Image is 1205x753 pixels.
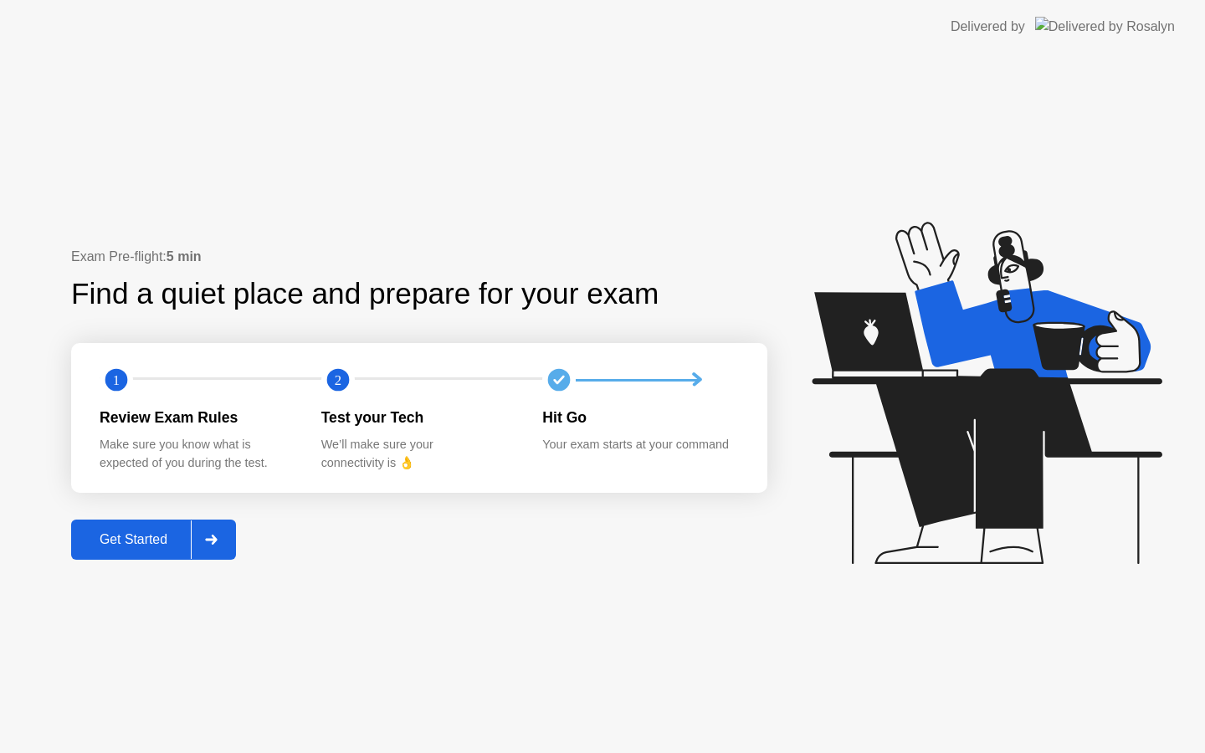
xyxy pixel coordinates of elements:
[71,520,236,560] button: Get Started
[321,407,516,428] div: Test your Tech
[100,407,295,428] div: Review Exam Rules
[100,436,295,472] div: Make sure you know what is expected of you during the test.
[542,436,737,454] div: Your exam starts at your command
[76,532,191,547] div: Get Started
[335,372,341,388] text: 2
[1035,17,1175,36] img: Delivered by Rosalyn
[71,247,767,267] div: Exam Pre-flight:
[321,436,516,472] div: We’ll make sure your connectivity is 👌
[167,249,202,264] b: 5 min
[951,17,1025,37] div: Delivered by
[113,372,120,388] text: 1
[542,407,737,428] div: Hit Go
[71,272,661,316] div: Find a quiet place and prepare for your exam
